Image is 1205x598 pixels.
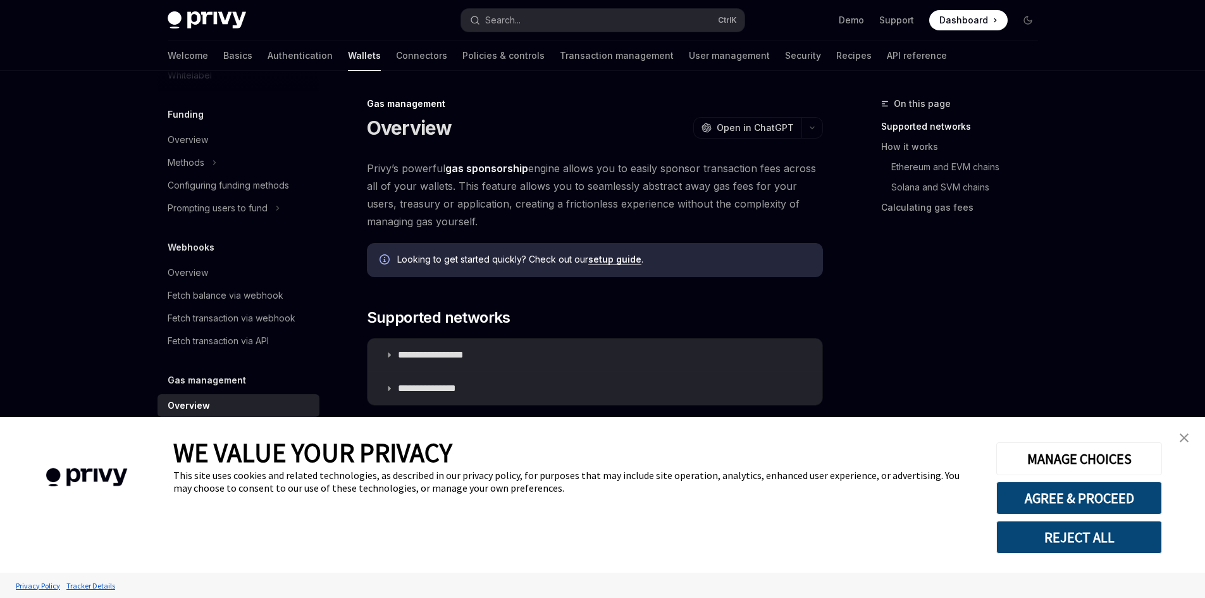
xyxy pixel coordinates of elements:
[268,40,333,71] a: Authentication
[717,121,794,134] span: Open in ChatGPT
[1018,10,1038,30] button: Toggle dark mode
[168,288,283,303] div: Fetch balance via webhook
[693,117,801,139] button: Open in ChatGPT
[158,261,319,284] a: Overview
[839,14,864,27] a: Demo
[894,96,951,111] span: On this page
[560,40,674,71] a: Transaction management
[445,162,528,175] strong: gas sponsorship
[485,13,521,28] div: Search...
[887,40,947,71] a: API reference
[158,394,319,417] a: Overview
[158,128,319,151] a: Overview
[223,40,252,71] a: Basics
[158,174,319,197] a: Configuring funding methods
[891,177,1048,197] a: Solana and SVM chains
[158,307,319,330] a: Fetch transaction via webhook
[173,469,977,494] div: This site uses cookies and related technologies, as described in our privacy policy, for purposes...
[718,15,737,25] span: Ctrl K
[881,197,1048,218] a: Calculating gas fees
[348,40,381,71] a: Wallets
[367,97,823,110] div: Gas management
[367,116,452,139] h1: Overview
[19,450,154,505] img: company logo
[367,159,823,230] span: Privy’s powerful engine allows you to easily sponsor transaction fees across all of your wallets....
[13,575,63,597] a: Privacy Policy
[461,9,745,32] button: Search...CtrlK
[63,575,118,597] a: Tracker Details
[168,132,208,147] div: Overview
[168,107,204,122] h5: Funding
[168,373,246,388] h5: Gas management
[168,398,210,413] div: Overview
[168,201,268,216] div: Prompting users to fund
[380,254,392,267] svg: Info
[397,253,810,266] span: Looking to get started quickly? Check out our .
[881,137,1048,157] a: How it works
[929,10,1008,30] a: Dashboard
[168,311,295,326] div: Fetch transaction via webhook
[168,155,204,170] div: Methods
[996,521,1162,554] button: REJECT ALL
[168,40,208,71] a: Welcome
[158,284,319,307] a: Fetch balance via webhook
[996,442,1162,475] button: MANAGE CHOICES
[881,116,1048,137] a: Supported networks
[462,40,545,71] a: Policies & controls
[367,308,510,328] span: Supported networks
[158,330,319,352] a: Fetch transaction via API
[588,254,641,265] a: setup guide
[836,40,872,71] a: Recipes
[173,436,452,469] span: WE VALUE YOUR PRIVACY
[1180,433,1189,442] img: close banner
[168,11,246,29] img: dark logo
[168,265,208,280] div: Overview
[891,157,1048,177] a: Ethereum and EVM chains
[879,14,914,27] a: Support
[939,14,988,27] span: Dashboard
[396,40,447,71] a: Connectors
[785,40,821,71] a: Security
[168,178,289,193] div: Configuring funding methods
[1171,425,1197,451] a: close banner
[168,240,214,255] h5: Webhooks
[168,333,269,349] div: Fetch transaction via API
[996,482,1162,514] button: AGREE & PROCEED
[689,40,770,71] a: User management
